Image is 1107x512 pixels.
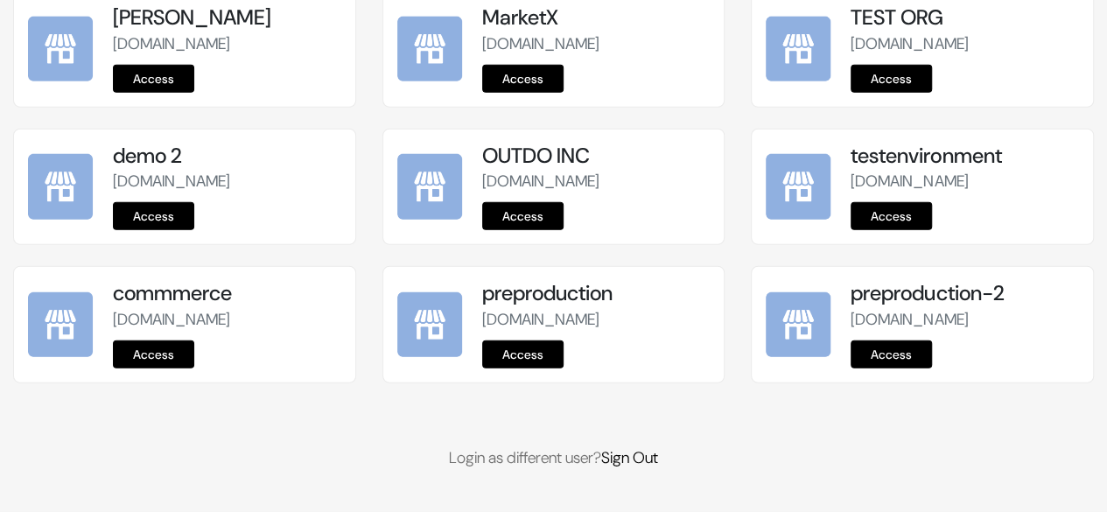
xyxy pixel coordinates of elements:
a: Access [851,340,932,368]
h5: demo 2 [113,144,341,169]
p: Login as different user? [13,446,1094,470]
p: [DOMAIN_NAME] [113,308,341,332]
p: [DOMAIN_NAME] [482,170,711,193]
h5: OUTDO INC [482,144,711,169]
a: Access [851,202,932,230]
h5: TEST ORG [851,5,1079,31]
a: Sign Out [601,447,658,468]
a: Access [482,340,564,368]
img: commmerce [28,292,93,357]
h5: MarketX [482,5,711,31]
img: TEST ORG [766,17,830,81]
img: OUTDO INC [397,154,462,219]
h5: commmerce [113,281,341,306]
a: Access [113,202,194,230]
img: demo 2 [28,154,93,219]
a: Access [482,65,564,93]
h5: preproduction-2 [851,281,1079,306]
a: Access [113,340,194,368]
p: [DOMAIN_NAME] [482,32,711,56]
h5: testenvironment [851,144,1079,169]
p: [DOMAIN_NAME] [482,308,711,332]
img: preproduction-2 [766,292,830,357]
a: Access [482,202,564,230]
p: [DOMAIN_NAME] [851,32,1079,56]
h5: [PERSON_NAME] [113,5,341,31]
a: Access [113,65,194,93]
p: [DOMAIN_NAME] [851,308,1079,332]
h5: preproduction [482,281,711,306]
p: [DOMAIN_NAME] [851,170,1079,193]
p: [DOMAIN_NAME] [113,32,341,56]
a: Access [851,65,932,93]
img: testenvironment [766,154,830,219]
img: MarketX [397,17,462,81]
img: preproduction [397,292,462,357]
img: kamal Da [28,17,93,81]
p: [DOMAIN_NAME] [113,170,341,193]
